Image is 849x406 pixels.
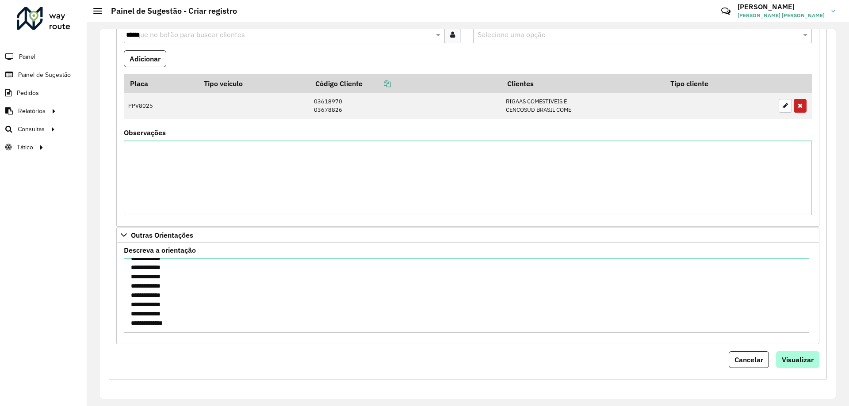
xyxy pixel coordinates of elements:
span: Cancelar [734,355,763,364]
span: Relatórios [18,106,46,116]
a: Outras Orientações [116,228,819,243]
span: Consultas [18,125,45,134]
label: Observações [124,127,166,138]
td: RIGAAS COMESTIVEIS E CENCOSUD BRASIL COME [501,93,664,119]
span: Visualizar [782,355,814,364]
th: Placa [124,74,198,93]
span: Painel de Sugestão [18,70,71,80]
button: Visualizar [776,351,819,368]
span: Tático [17,143,33,152]
span: [PERSON_NAME] [PERSON_NAME] [738,11,825,19]
span: Pedidos [17,88,39,98]
span: Outras Orientações [131,231,193,239]
a: Contato Rápido [716,2,735,21]
a: Copiar [363,79,391,88]
span: Painel [19,52,35,61]
th: Clientes [501,74,664,93]
td: PPV8025 [124,93,198,119]
th: Tipo cliente [665,74,774,93]
div: Outras Orientações [116,243,819,344]
button: Cancelar [729,351,769,368]
td: 03618970 03678826 [309,93,501,119]
h2: Painel de Sugestão - Criar registro [102,6,237,16]
h3: [PERSON_NAME] [738,3,825,11]
th: Código Cliente [309,74,501,93]
label: Descreva a orientação [124,245,196,255]
button: Adicionar [124,50,166,67]
th: Tipo veículo [198,74,309,93]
